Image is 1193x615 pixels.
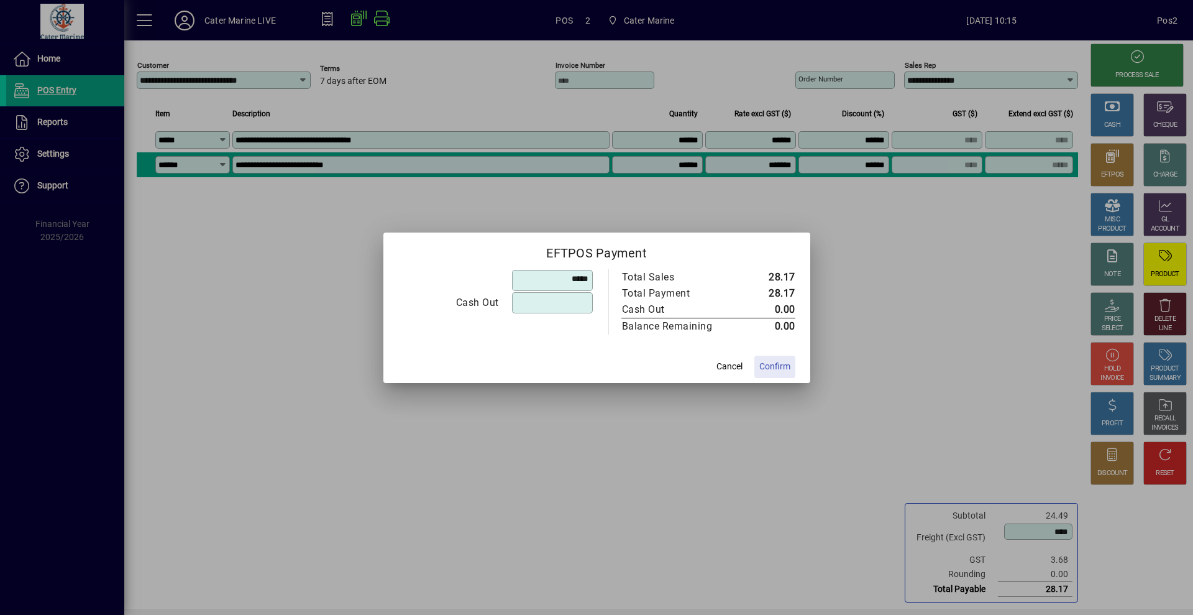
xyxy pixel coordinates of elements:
[622,319,726,334] div: Balance Remaining
[739,269,795,285] td: 28.17
[399,295,499,310] div: Cash Out
[759,360,790,373] span: Confirm
[383,233,810,269] h2: EFTPOS Payment
[716,360,743,373] span: Cancel
[739,285,795,302] td: 28.17
[739,318,795,335] td: 0.00
[754,356,795,378] button: Confirm
[621,285,739,302] td: Total Payment
[710,356,749,378] button: Cancel
[622,302,726,317] div: Cash Out
[739,302,795,318] td: 0.00
[621,269,739,285] td: Total Sales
